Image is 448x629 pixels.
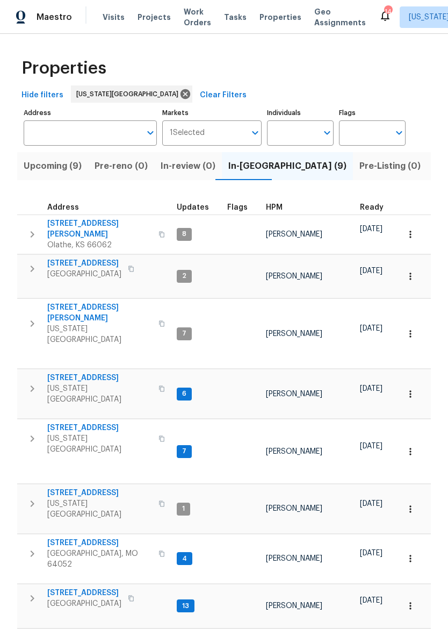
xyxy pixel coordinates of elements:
[228,159,346,174] span: In-[GEOGRAPHIC_DATA] (9)
[76,89,183,99] span: [US_STATE][GEOGRAPHIC_DATA]
[392,125,407,140] button: Open
[384,6,392,17] div: 14
[17,85,68,105] button: Hide filters
[266,555,322,562] span: [PERSON_NAME]
[47,258,121,269] span: [STREET_ADDRESS]
[227,204,248,211] span: Flags
[178,230,191,239] span: 8
[47,383,152,405] span: [US_STATE][GEOGRAPHIC_DATA]
[47,240,152,251] span: Olathe, KS 66062
[21,63,106,74] span: Properties
[47,269,121,280] span: [GEOGRAPHIC_DATA]
[161,159,215,174] span: In-review (0)
[248,125,263,140] button: Open
[266,390,322,398] span: [PERSON_NAME]
[47,488,152,498] span: [STREET_ADDRESS]
[47,204,79,211] span: Address
[143,125,158,140] button: Open
[138,12,171,23] span: Projects
[259,12,301,23] span: Properties
[178,271,191,281] span: 2
[266,505,322,512] span: [PERSON_NAME]
[47,373,152,383] span: [STREET_ADDRESS]
[178,504,189,513] span: 1
[359,159,421,174] span: Pre-Listing (0)
[360,500,382,508] span: [DATE]
[178,602,193,611] span: 13
[339,110,406,116] label: Flags
[360,204,384,211] span: Ready
[178,447,191,456] span: 7
[360,442,382,450] span: [DATE]
[47,433,152,455] span: [US_STATE][GEOGRAPHIC_DATA]
[37,12,72,23] span: Maestro
[267,110,334,116] label: Individuals
[170,128,205,138] span: 1 Selected
[95,159,148,174] span: Pre-reno (0)
[47,548,152,570] span: [GEOGRAPHIC_DATA], MO 64052
[47,598,121,609] span: [GEOGRAPHIC_DATA]
[47,302,152,324] span: [STREET_ADDRESS][PERSON_NAME]
[178,554,191,563] span: 4
[266,602,322,610] span: [PERSON_NAME]
[360,549,382,557] span: [DATE]
[200,89,247,102] span: Clear Filters
[320,125,335,140] button: Open
[266,231,322,238] span: [PERSON_NAME]
[360,325,382,332] span: [DATE]
[224,13,247,21] span: Tasks
[266,330,322,338] span: [PERSON_NAME]
[360,267,382,275] span: [DATE]
[266,204,283,211] span: HPM
[178,329,191,338] span: 7
[360,385,382,392] span: [DATE]
[360,204,393,211] div: Earliest renovation start date (first business day after COE or Checkout)
[178,389,191,398] span: 6
[360,597,382,604] span: [DATE]
[266,273,322,280] span: [PERSON_NAME]
[177,204,209,211] span: Updates
[360,225,382,233] span: [DATE]
[21,89,63,102] span: Hide filters
[47,218,152,240] span: [STREET_ADDRESS][PERSON_NAME]
[47,324,152,345] span: [US_STATE][GEOGRAPHIC_DATA]
[24,159,82,174] span: Upcoming (9)
[162,110,262,116] label: Markets
[71,85,192,103] div: [US_STATE][GEOGRAPHIC_DATA]
[103,12,125,23] span: Visits
[47,538,152,548] span: [STREET_ADDRESS]
[184,6,211,28] span: Work Orders
[196,85,251,105] button: Clear Filters
[266,448,322,455] span: [PERSON_NAME]
[47,423,152,433] span: [STREET_ADDRESS]
[24,110,157,116] label: Address
[47,498,152,520] span: [US_STATE][GEOGRAPHIC_DATA]
[314,6,366,28] span: Geo Assignments
[47,588,121,598] span: [STREET_ADDRESS]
